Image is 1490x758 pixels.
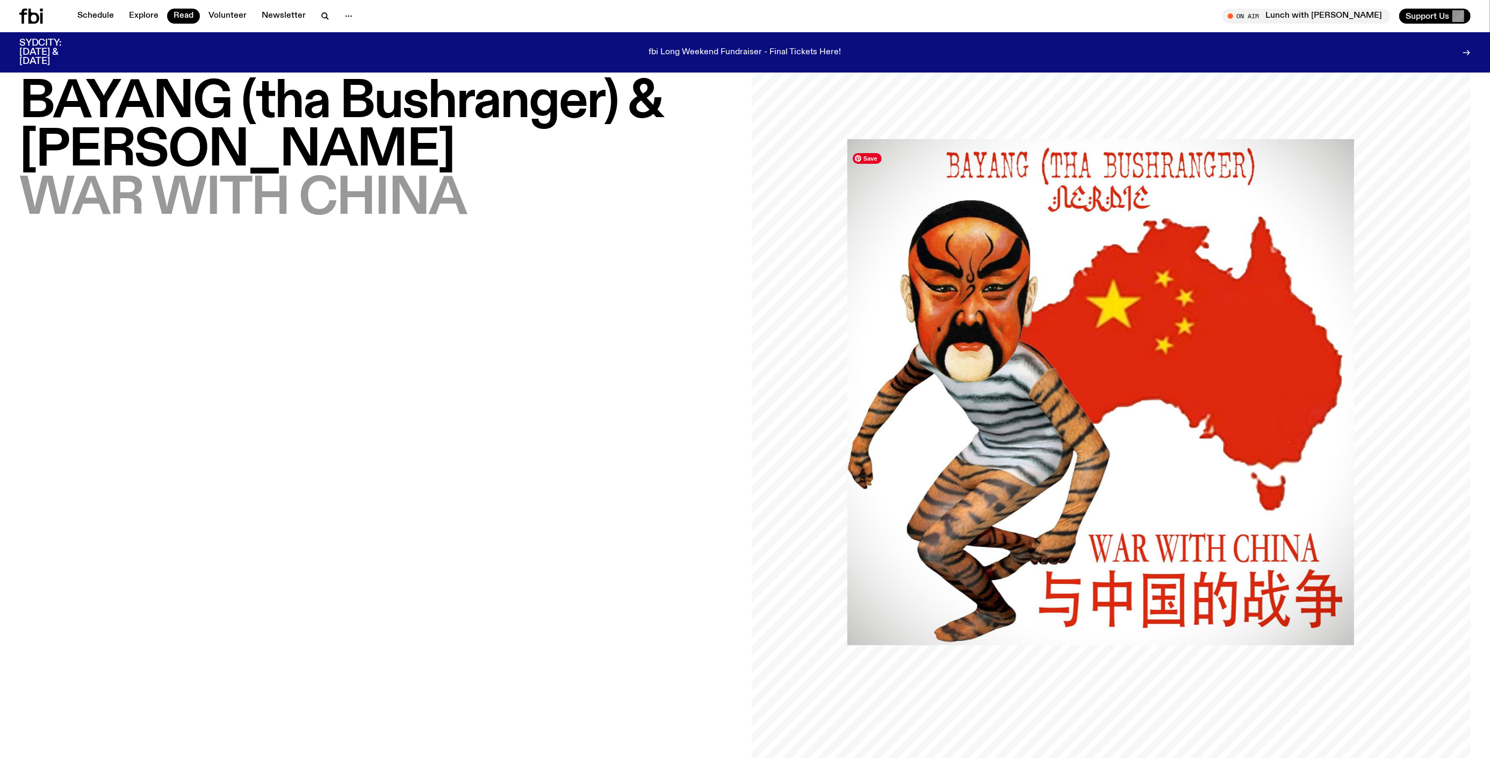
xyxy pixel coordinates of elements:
a: Volunteer [202,9,253,24]
a: Read [167,9,200,24]
span: BAYANG (tha Bushranger) & [PERSON_NAME] [19,76,662,178]
a: Explore [123,9,165,24]
button: Support Us [1399,9,1471,24]
h3: SYDCITY: [DATE] & [DATE] [19,39,88,66]
span: Save [853,153,882,164]
span: Support Us [1406,11,1449,21]
button: On AirLunch with [PERSON_NAME] [1222,9,1391,24]
p: fbi Long Weekend Fundraiser - Final Tickets Here! [649,48,841,57]
a: Newsletter [255,9,312,24]
span: WAR WITH CHINA [19,172,466,226]
a: Schedule [71,9,120,24]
